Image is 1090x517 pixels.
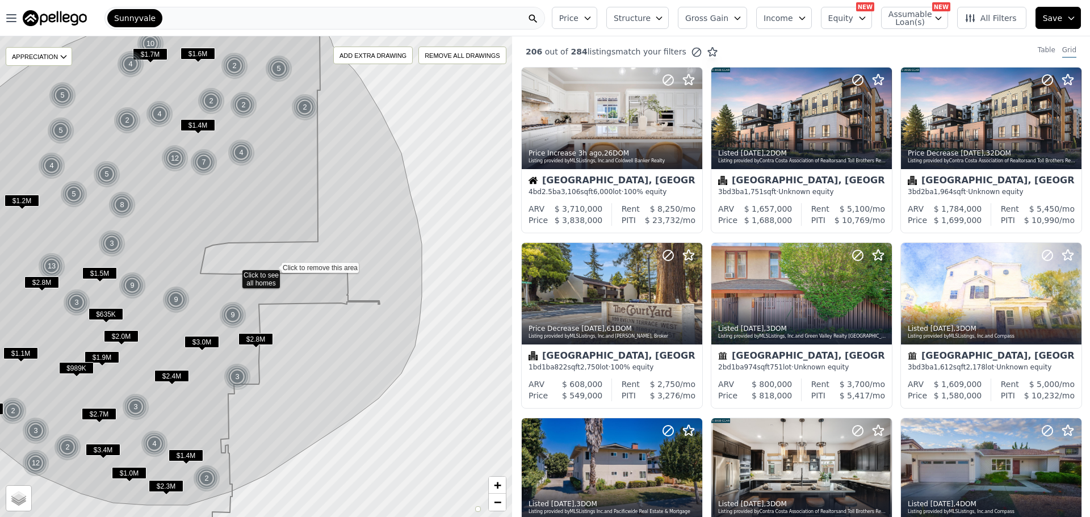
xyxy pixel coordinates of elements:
img: g1.png [108,191,136,218]
div: Rent [811,379,829,390]
img: g1.png [117,51,145,78]
div: Listed , 3 DOM [718,499,886,508]
div: $2.7M [82,408,116,424]
img: g1.png [60,180,88,208]
div: ARV [718,203,734,215]
span: 206 [526,47,542,56]
span: $ 23,732 [645,216,680,225]
div: ADD EXTRA DRAWING [334,47,412,64]
span: $2.8M [24,276,59,288]
div: /mo [640,203,695,215]
div: Price Increase , 26 DOM [529,149,697,158]
div: 2 [198,87,225,115]
img: g1.png [98,230,126,257]
span: Equity [828,12,853,24]
div: 5 [265,55,292,82]
div: NEW [932,2,950,11]
div: Rent [622,379,640,390]
span: 1,964 [934,188,953,196]
span: + [494,478,501,492]
div: 3 bd 3 ba sqft · Unknown equity [718,187,885,196]
div: $1.9M [85,351,119,368]
span: $635K [89,308,123,320]
div: Listing provided by Contra Costa Association of Realtors and Toll Brothers Real Estate,Inc [718,158,886,165]
span: 822 [555,363,568,371]
span: $ 608,000 [562,380,602,389]
img: g1.png [49,82,77,109]
img: g1.png [22,449,50,477]
span: 6,000 [593,188,613,196]
div: Listing provided by MLSListings, Inc. and Coldwell Banker Realty [529,158,697,165]
div: 1 bd 1 ba sqft lot · 100% equity [529,363,695,372]
div: $1.4M [169,449,203,466]
img: g1.png [47,117,75,144]
img: g1.png [193,465,221,492]
img: g1.png [190,149,218,176]
span: Save [1043,12,1062,24]
div: 12 [161,145,188,172]
a: Zoom out [489,494,506,511]
div: Listing provided by Contra Costa Association of Realtors and Toll Brothers Real Estate,Inc [718,508,886,515]
div: 2 [291,94,318,121]
span: 751 [770,363,783,371]
img: g1.png [219,301,247,329]
span: 2,178 [966,363,985,371]
button: Gross Gain [678,7,747,29]
div: [GEOGRAPHIC_DATA], [GEOGRAPHIC_DATA] [718,176,885,187]
span: $ 549,000 [562,391,602,400]
div: 4 [117,51,144,78]
div: Listing provided by MLSListings, Inc. and [PERSON_NAME], Broker [529,333,697,340]
div: $2.0M [104,330,139,347]
button: Assumable Loan(s) [881,7,948,29]
img: g1.png [141,430,169,457]
img: g1.png [22,417,50,444]
div: /mo [1015,215,1075,226]
button: Income [756,7,812,29]
time: 2025-09-20 03:32 [961,149,984,157]
span: 3,106 [561,188,580,196]
div: 9 [162,286,190,313]
div: 9 [119,272,146,299]
div: /mo [1019,379,1075,390]
span: $1.1M [3,347,38,359]
div: Listed , 2 DOM [718,149,886,158]
img: g1.png [265,55,293,82]
span: 284 [568,47,588,56]
div: ARV [908,203,924,215]
div: $989K [59,362,94,379]
div: 3 [63,289,90,316]
span: $1.9M [85,351,119,363]
div: Rent [1001,203,1019,215]
div: 3 [122,393,149,421]
a: Layers [6,486,31,511]
span: $ 1,784,000 [934,204,982,213]
img: House [529,176,538,185]
div: PITI [622,215,636,226]
span: $1.2M [5,195,39,207]
div: 4 [228,139,255,166]
span: $1.4M [169,449,203,461]
span: $ 1,609,000 [934,380,982,389]
div: [GEOGRAPHIC_DATA], [GEOGRAPHIC_DATA] [908,351,1075,363]
span: $2.8M [238,333,273,345]
img: g1.png [38,253,66,280]
div: /mo [829,379,885,390]
div: 2 [54,434,81,461]
div: 13 [38,253,65,280]
div: /mo [825,215,885,226]
div: 12 [22,449,49,477]
span: Income [764,12,793,24]
div: $3.4M [86,444,120,460]
div: 2 [230,91,257,119]
div: Listing provided by MLSListings, Inc. and Green Valley Realty [GEOGRAPHIC_DATA] [718,333,886,340]
div: 5 [49,82,76,109]
div: 3 bd 3 ba sqft lot · Unknown equity [908,363,1075,372]
div: 9 [219,301,246,329]
img: Townhouse [718,351,727,360]
img: g1.png [224,363,251,390]
div: /mo [1019,203,1075,215]
span: $ 10,232 [1024,391,1059,400]
div: Price [529,390,548,401]
img: g1.png [230,91,258,119]
img: g1.png [137,30,165,57]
